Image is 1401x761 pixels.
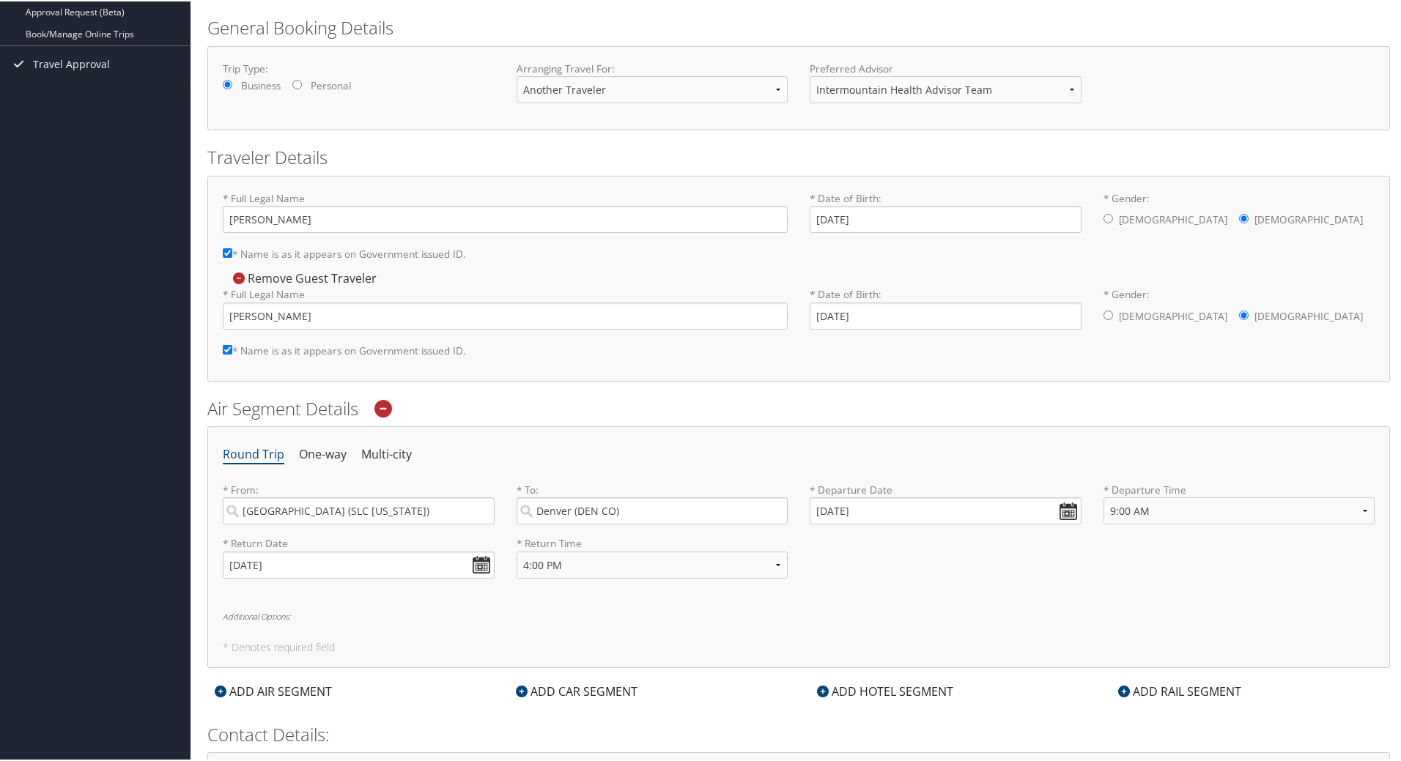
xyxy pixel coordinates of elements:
[223,641,1375,651] h5: * Denotes required field
[1104,481,1375,535] label: * Departure Time
[517,60,788,75] label: Arranging Travel For:
[223,247,232,256] input: * Name is as it appears on Government issued ID.
[1119,301,1227,329] label: [DEMOGRAPHIC_DATA]
[1104,309,1113,319] input: * Gender:[DEMOGRAPHIC_DATA][DEMOGRAPHIC_DATA]
[1104,212,1113,222] input: * Gender:[DEMOGRAPHIC_DATA][DEMOGRAPHIC_DATA]
[223,440,284,467] li: Round Trip
[223,269,384,285] div: Remove Guest Traveler
[311,77,351,92] label: Personal
[207,681,339,699] div: ADD AIR SEGMENT
[517,481,788,523] label: * To:
[223,344,232,353] input: * Name is as it appears on Government issued ID.
[207,395,1390,420] h2: Air Segment Details
[810,204,1082,231] input: * Date of Birth:
[361,440,412,467] li: Multi-city
[1104,190,1375,234] label: * Gender:
[223,204,788,231] input: * Full Legal Name
[810,190,1082,231] label: * Date of Birth:
[223,190,788,231] label: * Full Legal Name
[810,681,961,699] div: ADD HOTEL SEGMENT
[1254,301,1363,329] label: [DEMOGRAPHIC_DATA]
[207,721,1390,746] h2: Contact Details:
[223,611,1375,619] h6: Additional Options:
[223,286,788,327] label: * Full Legal Name
[223,535,495,549] label: * Return Date
[241,77,281,92] label: Business
[223,301,788,328] input: * Full Legal Name
[1104,496,1375,523] select: * Departure Time
[517,535,788,549] label: * Return Time
[223,239,466,266] label: * Name is as it appears on Government issued ID.
[810,481,1082,496] label: * Departure Date
[207,14,1390,39] h2: General Booking Details
[509,681,645,699] div: ADD CAR SEGMENT
[1239,309,1249,319] input: * Gender:[DEMOGRAPHIC_DATA][DEMOGRAPHIC_DATA]
[1119,204,1227,232] label: [DEMOGRAPHIC_DATA]
[223,496,495,523] input: City or Airport Code
[1239,212,1249,222] input: * Gender:[DEMOGRAPHIC_DATA][DEMOGRAPHIC_DATA]
[223,335,466,363] label: * Name is as it appears on Government issued ID.
[207,144,1390,168] h2: Traveler Details
[1111,681,1249,699] div: ADD RAIL SEGMENT
[299,440,347,467] li: One-way
[810,60,1082,75] label: Preferred Advisor
[810,496,1082,523] input: MM/DD/YYYY
[33,45,110,81] span: Travel Approval
[517,496,788,523] input: City or Airport Code
[810,301,1082,328] input: * Date of Birth:
[223,481,495,523] label: * From:
[1104,286,1375,330] label: * Gender:
[1254,204,1363,232] label: [DEMOGRAPHIC_DATA]
[810,286,1082,327] label: * Date of Birth:
[223,60,495,75] label: Trip Type:
[223,550,495,577] input: MM/DD/YYYY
